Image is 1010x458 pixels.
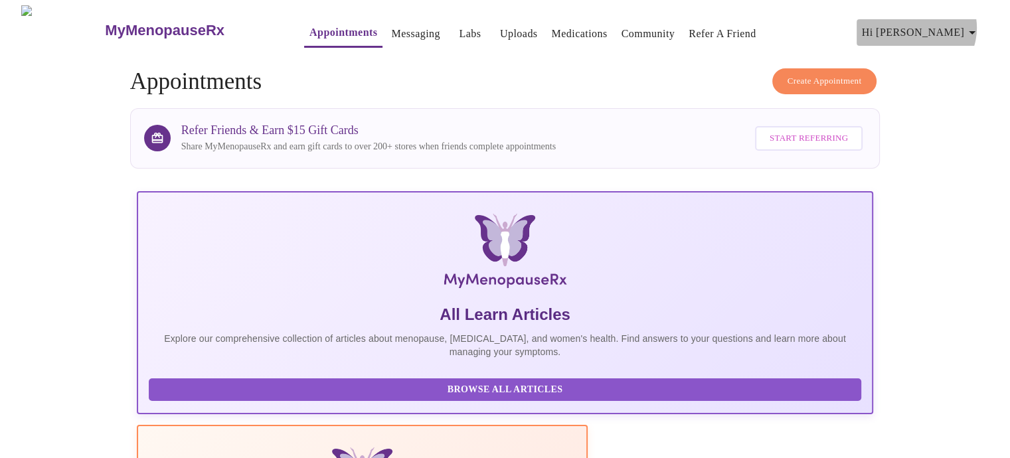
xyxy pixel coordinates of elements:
button: Uploads [495,21,543,47]
button: Create Appointment [772,68,877,94]
button: Hi [PERSON_NAME] [857,19,985,46]
a: Appointments [309,23,377,42]
a: Messaging [391,25,440,43]
span: Start Referring [770,131,848,146]
a: Labs [459,25,481,43]
h3: MyMenopauseRx [105,22,224,39]
a: Start Referring [752,119,866,157]
a: Browse All Articles [149,383,865,394]
button: Refer a Friend [683,21,762,47]
span: Create Appointment [788,74,862,89]
h3: Refer Friends & Earn $15 Gift Cards [181,123,556,137]
a: MyMenopauseRx [104,7,278,54]
h4: Appointments [130,68,881,95]
button: Labs [449,21,491,47]
a: Refer a Friend [689,25,756,43]
a: Medications [551,25,607,43]
img: MyMenopauseRx Logo [259,214,750,293]
button: Community [616,21,681,47]
span: Browse All Articles [162,382,849,398]
p: Explore our comprehensive collection of articles about menopause, [MEDICAL_DATA], and women's hea... [149,332,862,358]
img: MyMenopauseRx Logo [21,5,104,55]
a: Uploads [500,25,538,43]
button: Medications [546,21,612,47]
button: Browse All Articles [149,378,862,402]
button: Messaging [386,21,445,47]
a: Community [622,25,675,43]
h5: All Learn Articles [149,304,862,325]
p: Share MyMenopauseRx and earn gift cards to over 200+ stores when friends complete appointments [181,140,556,153]
button: Start Referring [755,126,863,151]
span: Hi [PERSON_NAME] [862,23,980,42]
button: Appointments [304,19,382,48]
